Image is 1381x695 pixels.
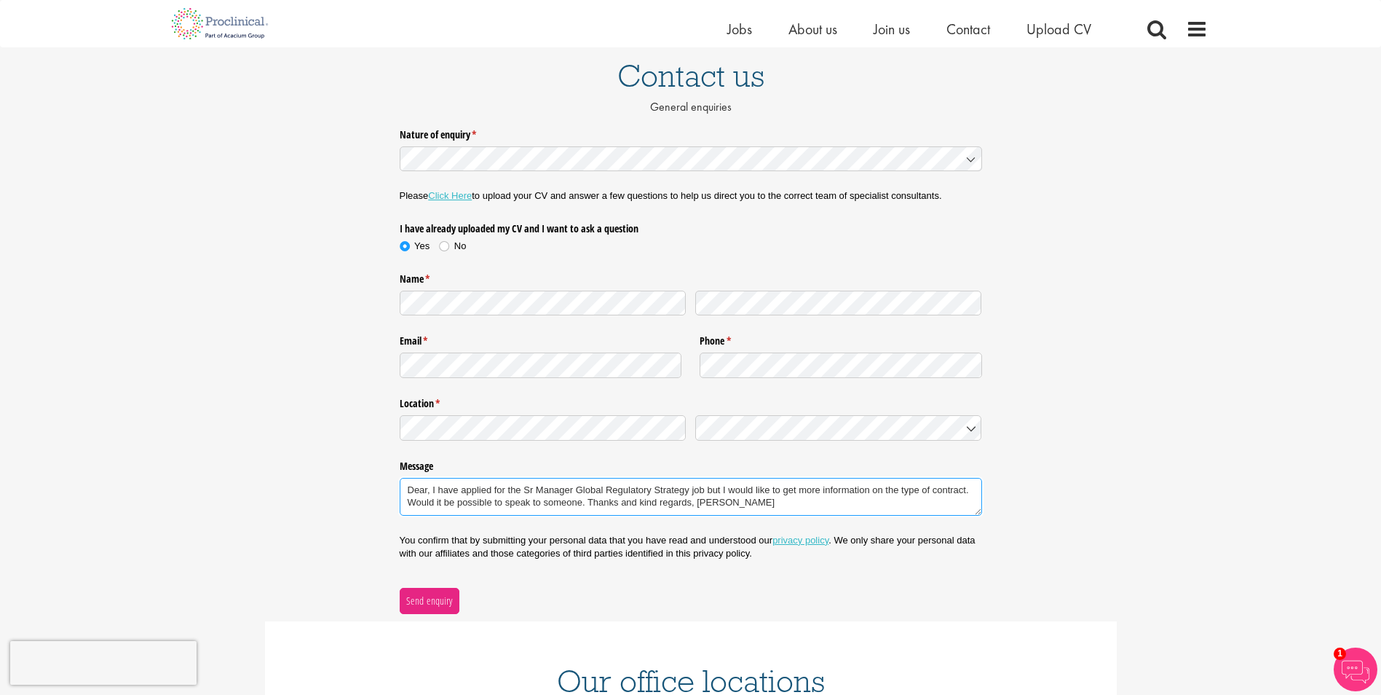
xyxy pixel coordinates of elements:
button: Send enquiry [400,588,459,614]
span: No [454,240,467,251]
span: Yes [414,240,430,251]
label: Phone [700,329,982,348]
label: Email [400,329,682,348]
a: Jobs [727,20,752,39]
iframe: reCAPTCHA [10,641,197,685]
a: privacy policy [772,535,828,546]
input: Last [695,291,982,316]
p: Please to upload your CV and answer a few questions to help us direct you to the correct team of ... [400,189,982,203]
legend: I have already uploaded my CV and I want to ask a question [400,216,682,235]
label: Message [400,455,982,474]
p: You confirm that by submitting your personal data that you have read and understood our . We only... [400,534,982,560]
span: 1 [1334,648,1346,660]
a: Contact [946,20,990,39]
input: State / Province / Region [400,415,686,441]
input: First [400,291,686,316]
a: Upload CV [1026,20,1091,39]
input: Country [695,415,982,441]
span: Send enquiry [405,593,453,609]
img: Chatbot [1334,648,1377,691]
legend: Name [400,267,982,286]
a: Click Here [428,190,472,201]
a: About us [788,20,837,39]
label: Nature of enquiry [400,122,982,141]
legend: Location [400,392,982,411]
a: Join us [874,20,910,39]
